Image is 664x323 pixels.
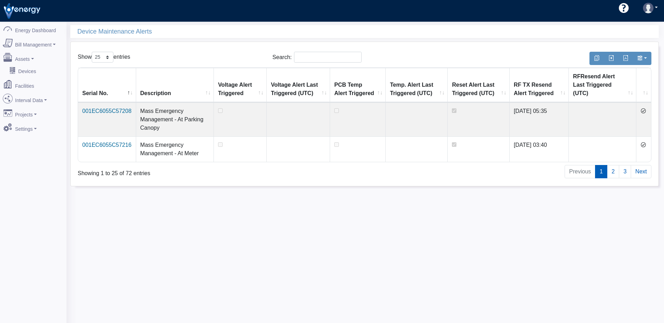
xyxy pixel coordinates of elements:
td: [DATE] 05:35 [510,102,569,136]
a: 001EC6055C57216 [82,142,132,148]
button: Generate PDF [618,52,633,65]
th: Temp. Alert Last Triggered (UTC) : activate to sort column ascending [386,68,448,102]
img: user-3.svg [643,3,653,13]
a: Next [631,165,651,178]
a: 2 [607,165,619,178]
td: Mass Emergency Management - At Meter [136,136,214,162]
td: [DATE] 03:40 [510,136,569,162]
th: PCB Temp Alert Triggered : activate to sort column ascending [330,68,386,102]
th: RF TX Resend Alert Triggered : activate to sort column ascending [510,68,569,102]
th: : activate to sort column ascending [636,68,651,102]
th: Serial No. : activate to sort column descending [78,68,136,102]
th: Voltage Alert Triggered : activate to sort column ascending [214,68,267,102]
button: Show/Hide Columns [632,52,651,65]
td: Mass Emergency Management - At Parking Canopy [136,102,214,136]
a: Clear Alert [641,142,646,148]
th: Reset Alert Last Triggered (UTC) : activate to sort column ascending [448,68,509,102]
select: Showentries [92,52,113,63]
button: Copy to clipboard [589,52,604,65]
a: Clear Alert [641,108,646,114]
label: Search: [272,52,362,63]
th: RFResend Alert Last Triggered (UTC) : activate to sort column ascending [569,68,636,102]
label: Show entries [78,52,130,63]
input: Search: [294,52,362,63]
th: Voltage Alert Last Triggered (UTC) : activate to sort column ascending [267,68,330,102]
span: Device Maintenance Alerts [77,25,368,38]
th: Description : activate to sort column ascending [136,68,214,102]
a: 1 [595,165,607,178]
button: Export to Excel [604,52,618,65]
a: 3 [619,165,631,178]
div: Showing 1 to 25 of 72 entries [78,164,310,178]
a: 001EC6055C57208 [82,108,132,114]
